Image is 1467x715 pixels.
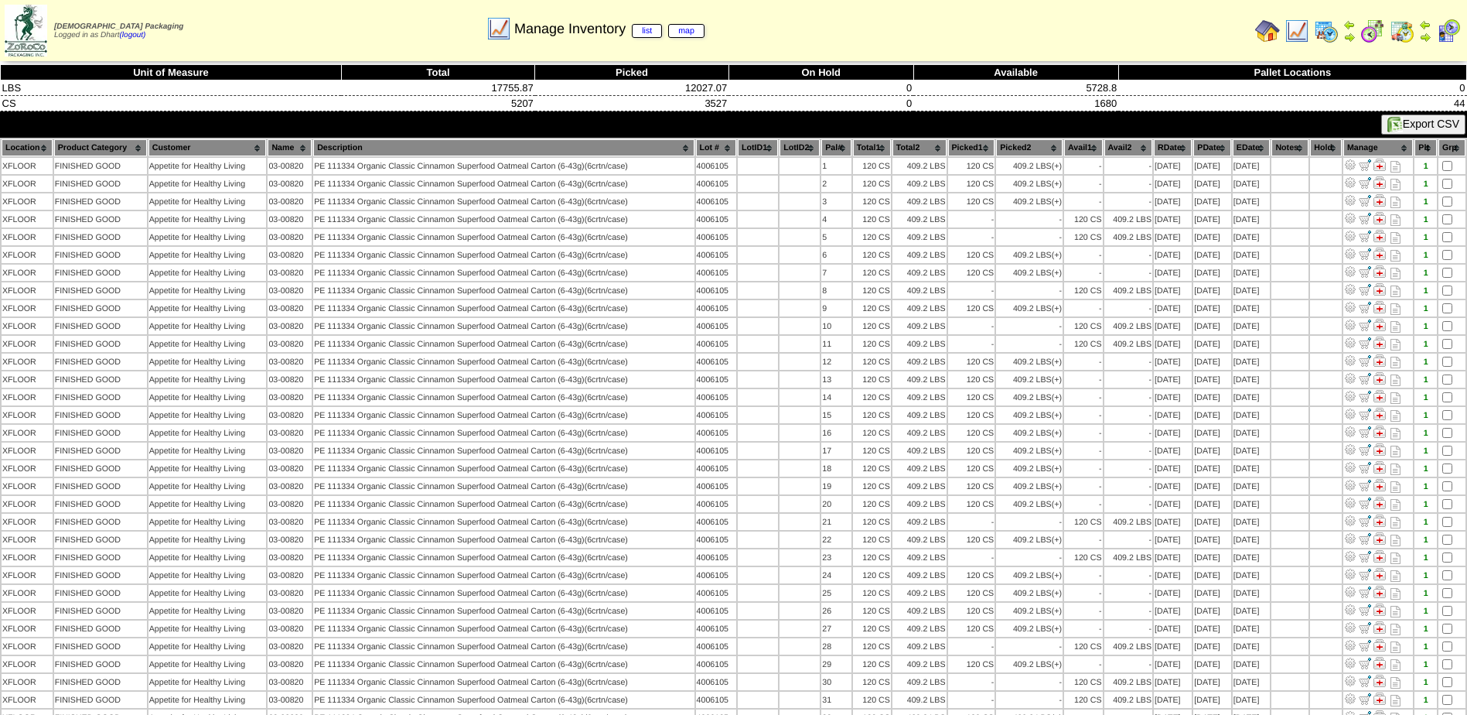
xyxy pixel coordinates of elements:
[1154,158,1192,174] td: [DATE]
[696,158,737,174] td: 4006105
[1373,568,1386,580] img: Manage Hold
[696,282,737,299] td: 4006105
[996,265,1063,281] td: 409.2 LBS
[1271,139,1308,156] th: Notes
[1414,139,1437,156] th: Plt
[313,139,694,156] th: Description
[1344,586,1356,598] img: Adjust
[1415,215,1436,224] div: 1
[853,158,891,174] td: 120 CS
[1415,197,1436,207] div: 1
[1359,194,1371,207] img: Move
[948,229,995,245] td: -
[1359,675,1371,687] img: Move
[913,96,1118,111] td: 1680
[486,16,511,41] img: line_graph.gif
[632,24,662,38] a: list
[1373,443,1386,456] img: Manage Hold
[54,211,147,227] td: FINISHED GOOD
[268,193,312,210] td: 03-00820
[1415,162,1436,171] div: 1
[1373,230,1386,242] img: Manage Hold
[696,139,737,156] th: Lot #
[1344,461,1356,474] img: Adjust
[148,247,267,263] td: Appetite for Healthy Living
[892,139,947,156] th: Total2
[1373,301,1386,313] img: Manage Hold
[1344,283,1356,296] img: Adjust
[535,80,728,96] td: 12027.07
[1373,461,1386,474] img: Manage Hold
[1344,408,1356,420] img: Adjust
[341,80,534,96] td: 17755.87
[1344,657,1356,669] img: Adjust
[853,139,891,156] th: Total1
[2,211,53,227] td: XFLOOR
[1344,479,1356,491] img: Adjust
[821,247,851,263] td: 6
[1387,117,1403,132] img: excel.gif
[1064,229,1103,245] td: 120 CS
[1064,158,1103,174] td: -
[1359,532,1371,545] img: Move
[1415,180,1436,189] div: 1
[1373,212,1386,224] img: Manage Hold
[1359,372,1371,385] img: Move
[1373,693,1386,705] img: Manage Hold
[948,282,995,299] td: -
[1359,390,1371,402] img: Move
[54,176,147,192] td: FINISHED GOOD
[1,96,342,111] td: CS
[148,211,267,227] td: Appetite for Healthy Living
[853,247,891,263] td: 120 CS
[1344,515,1356,527] img: Adjust
[1193,247,1231,263] td: [DATE]
[1344,621,1356,634] img: Adjust
[54,22,183,39] span: Logged in as Dhart
[1104,193,1153,210] td: -
[1344,532,1356,545] img: Adjust
[821,229,851,245] td: 5
[1104,247,1153,263] td: -
[1359,550,1371,563] img: Move
[696,229,737,245] td: 4006105
[1052,251,1062,260] div: (+)
[1373,176,1386,189] img: Manage Hold
[1052,197,1062,207] div: (+)
[341,65,534,80] th: Total
[1373,497,1386,509] img: Manage Hold
[1343,19,1356,31] img: arrowleft.gif
[1390,19,1414,43] img: calendarinout.gif
[1373,337,1386,349] img: Manage Hold
[1359,319,1371,331] img: Move
[1118,96,1466,111] td: 44
[1104,158,1153,174] td: -
[1344,550,1356,563] img: Adjust
[1359,230,1371,242] img: Move
[1193,211,1231,227] td: [DATE]
[1233,193,1271,210] td: [DATE]
[1373,426,1386,438] img: Manage Hold
[1344,426,1356,438] img: Adjust
[1415,251,1436,260] div: 1
[1373,248,1386,260] img: Manage Hold
[1360,19,1385,43] img: calendarblend.gif
[853,229,891,245] td: 120 CS
[148,193,267,210] td: Appetite for Healthy Living
[313,211,694,227] td: PE 111334 Organic Classic Cinnamon Superfood Oatmeal Carton (6-43g)(6crtn/case)
[1064,139,1103,156] th: Avail1
[268,229,312,245] td: 03-00820
[1193,193,1231,210] td: [DATE]
[1373,159,1386,171] img: Manage Hold
[1233,229,1271,245] td: [DATE]
[853,211,891,227] td: 120 CS
[313,176,694,192] td: PE 111334 Organic Classic Cinnamon Superfood Oatmeal Carton (6-43g)(6crtn/case)
[1104,229,1153,245] td: 409.2 LBS
[821,193,851,210] td: 3
[148,158,267,174] td: Appetite for Healthy Living
[1233,176,1271,192] td: [DATE]
[1344,301,1356,313] img: Adjust
[1233,211,1271,227] td: [DATE]
[313,229,694,245] td: PE 111334 Organic Classic Cinnamon Superfood Oatmeal Carton (6-43g)(6crtn/case)
[268,282,312,299] td: 03-00820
